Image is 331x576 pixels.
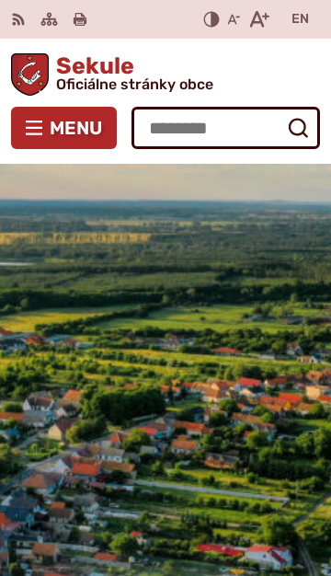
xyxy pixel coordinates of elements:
[291,8,309,30] span: EN
[50,121,102,135] span: Menu
[288,8,313,30] a: EN
[11,107,117,149] button: Menu
[56,77,213,92] span: Oficiálne stránky obce
[11,53,320,96] a: Logo Sekule, prejsť na domovskú stránku.
[11,53,49,96] img: Prejsť na domovskú stránku
[49,54,213,92] h1: Sekule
